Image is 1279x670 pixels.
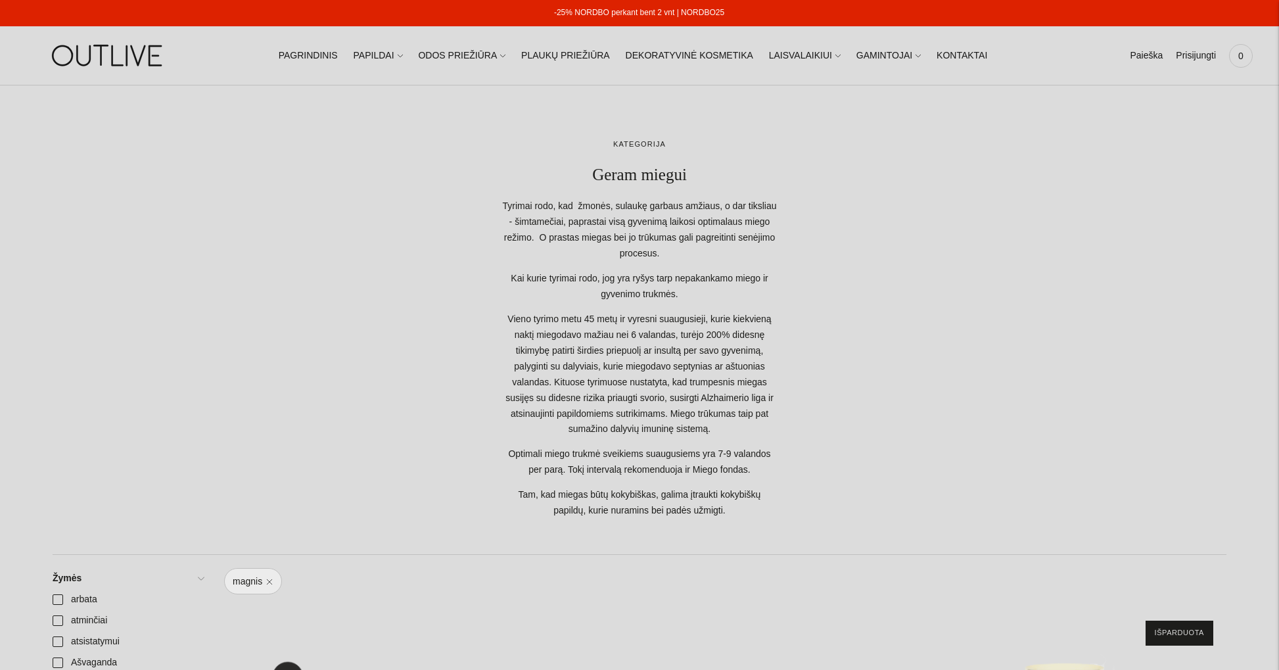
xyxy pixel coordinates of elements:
a: LAISVALAIKIUI [769,41,841,70]
a: GAMINTOJAI [856,41,921,70]
a: ODOS PRIEŽIŪRA [418,41,505,70]
a: atminčiai [45,610,211,631]
img: OUTLIVE [26,33,191,78]
a: arbata [45,589,211,610]
a: Paieška [1130,41,1163,70]
a: DEKORATYVINĖ KOSMETIKA [626,41,753,70]
a: PLAUKŲ PRIEŽIŪRA [521,41,610,70]
a: Prisijungti [1176,41,1216,70]
a: KONTAKTAI [937,41,987,70]
span: 0 [1232,47,1250,65]
a: magnis [224,568,282,594]
a: atsistatymui [45,631,211,652]
a: PAPILDAI [354,41,403,70]
a: -25% NORDBO perkant bent 2 vnt | NORDBO25 [554,8,724,17]
a: 0 [1229,41,1253,70]
a: Žymės [45,568,211,589]
a: PAGRINDINIS [279,41,338,70]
